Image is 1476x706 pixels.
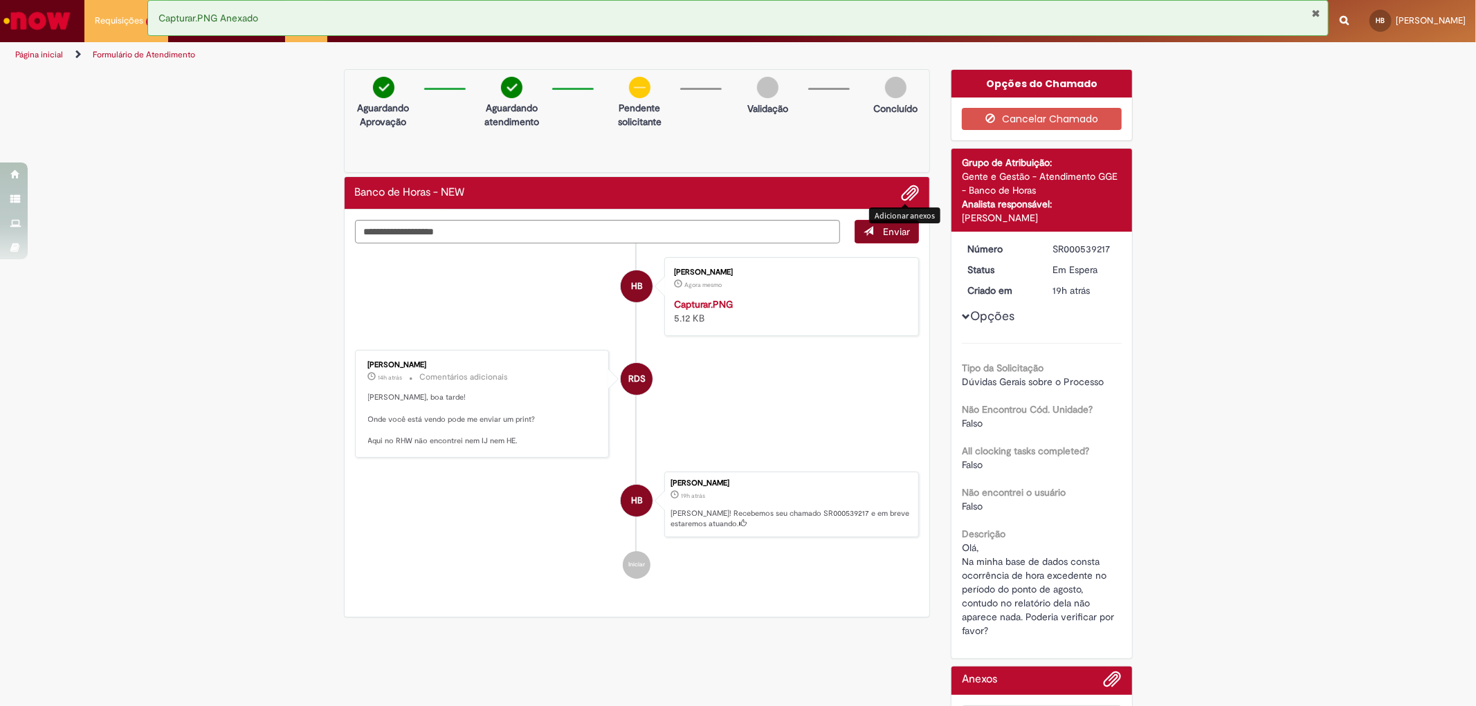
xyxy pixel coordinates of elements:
time: 28/08/2025 17:42:30 [379,373,403,382]
button: Cancelar Chamado [962,108,1122,130]
li: Henrique De Lima Borges [355,472,920,538]
div: Henrique De Lima Borges [621,485,653,517]
img: img-circle-grey.png [757,77,778,98]
span: Enviar [883,225,910,238]
div: [PERSON_NAME] [674,268,904,277]
span: Capturar.PNG Anexado [158,12,258,24]
b: Não Encontrou Cód. Unidade? [962,403,1093,416]
div: Opções do Chamado [951,70,1132,97]
div: Henrique De Lima Borges [621,270,653,302]
span: 19h atrás [1053,284,1090,297]
img: check-circle-green.png [501,77,522,98]
span: 4 [146,16,158,28]
span: Falso [962,417,983,429]
p: Aguardando atendimento [478,101,545,129]
span: Dúvidas Gerais sobre o Processo [962,375,1104,388]
span: Olá, Na minha base de dados consta ocorrência de hora excedente no período do ponto de agosto, co... [962,541,1117,637]
img: circle-minus.png [629,77,650,98]
ul: Histórico de tíquete [355,243,920,593]
p: [PERSON_NAME], boa tarde! Onde você está vendo pode me enviar um print? Aqui no RHW não encontrei... [368,392,599,447]
span: HB [1376,16,1385,25]
p: Validação [747,102,788,115]
dt: Número [957,242,1042,256]
span: RDS [628,362,646,396]
div: 28/08/2025 13:29:47 [1053,284,1117,297]
div: Em Espera [1053,263,1117,277]
img: check-circle-green.png [373,77,394,98]
span: HB [631,484,643,517]
img: img-circle-grey.png [885,77,906,98]
button: Adicionar anexos [1104,670,1122,695]
div: Gente e Gestão - Atendimento GGE - Banco de Horas [962,169,1122,197]
span: Requisições [95,14,143,28]
span: Falso [962,458,983,471]
p: Pendente solicitante [606,101,673,129]
p: Aguardando Aprovação [350,101,417,129]
a: Formulário de Atendimento [93,49,195,60]
button: Enviar [855,220,919,243]
dt: Status [957,263,1042,277]
div: 5.12 KB [674,297,904,325]
dt: Criado em [957,284,1042,297]
div: Grupo de Atribuição: [962,156,1122,169]
button: Adicionar anexos [901,184,919,202]
small: Comentários adicionais [420,371,509,383]
div: Analista responsável: [962,197,1122,211]
div: [PERSON_NAME] [671,479,911,487]
span: [PERSON_NAME] [1396,15,1466,26]
b: Descrição [962,528,1005,540]
div: [PERSON_NAME] [368,361,599,369]
b: Não encontrei o usuário [962,486,1066,499]
time: 29/08/2025 08:07:06 [684,281,722,289]
a: Capturar.PNG [674,298,733,310]
span: Agora mesmo [684,281,722,289]
ul: Trilhas de página [10,42,974,68]
p: [PERSON_NAME]! Recebemos seu chamado SR000539217 e em breve estaremos atuando. [671,508,911,530]
div: Raquel De Souza [621,363,653,395]
span: 14h atrás [379,373,403,382]
time: 28/08/2025 13:29:47 [681,492,705,500]
div: SR000539217 [1053,242,1117,256]
b: Tipo da Solicitação [962,362,1044,374]
button: Fechar Notificação [1312,8,1321,19]
time: 28/08/2025 13:29:47 [1053,284,1090,297]
h2: Anexos [962,674,997,686]
span: 19h atrás [681,492,705,500]
b: All clocking tasks completed? [962,445,1089,457]
textarea: Digite sua mensagem aqui... [355,220,841,243]
span: Falso [962,500,983,512]
p: Concluído [873,102,918,115]
div: Adicionar anexos [869,207,940,223]
a: Página inicial [15,49,63,60]
h2: Banco de Horas - NEW Histórico de tíquete [355,187,465,199]
span: HB [631,270,643,303]
div: [PERSON_NAME] [962,211,1122,225]
img: ServiceNow [1,7,73,35]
